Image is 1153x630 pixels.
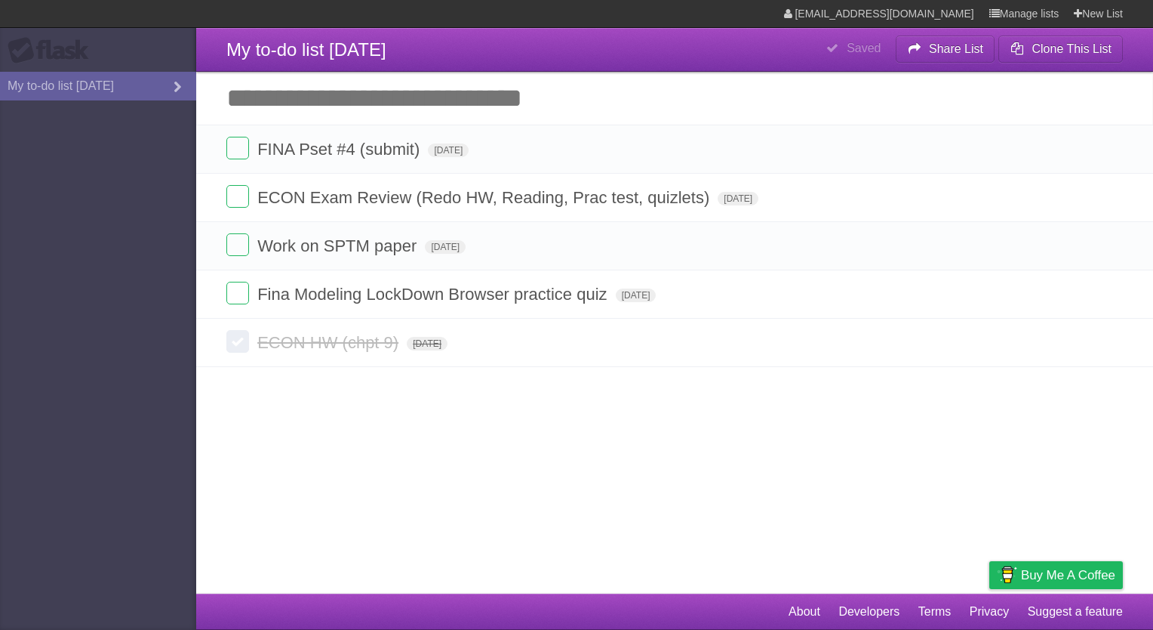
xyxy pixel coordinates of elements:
label: Done [226,233,249,256]
span: ECON Exam Review (Redo HW, Reading, Prac test, quizlets) [257,188,713,207]
label: Done [226,185,249,208]
span: [DATE] [425,240,466,254]
span: My to-do list [DATE] [226,39,386,60]
div: Flask [8,37,98,64]
span: FINA Pset #4 (submit) [257,140,423,159]
span: Buy me a coffee [1021,562,1115,588]
a: Suggest a feature [1028,598,1123,626]
b: Saved [847,42,881,54]
label: Done [226,282,249,304]
a: Terms [918,598,952,626]
span: Work on SPTM paper [257,236,420,255]
a: Privacy [970,598,1009,626]
button: Clone This List [998,36,1123,63]
span: [DATE] [428,144,469,157]
label: Done [226,330,249,353]
span: [DATE] [616,289,656,302]
b: Clone This List [1032,42,1111,55]
a: About [789,598,820,626]
span: ECON HW (chpt 9) [257,333,402,352]
a: Developers [838,598,899,626]
label: Done [226,137,249,159]
b: Share List [929,42,983,55]
span: Fina Modeling LockDown Browser practice quiz [257,285,610,304]
span: [DATE] [718,192,758,205]
img: Buy me a coffee [997,562,1017,588]
button: Share List [896,36,995,63]
a: Buy me a coffee [989,561,1123,589]
span: [DATE] [407,337,447,351]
